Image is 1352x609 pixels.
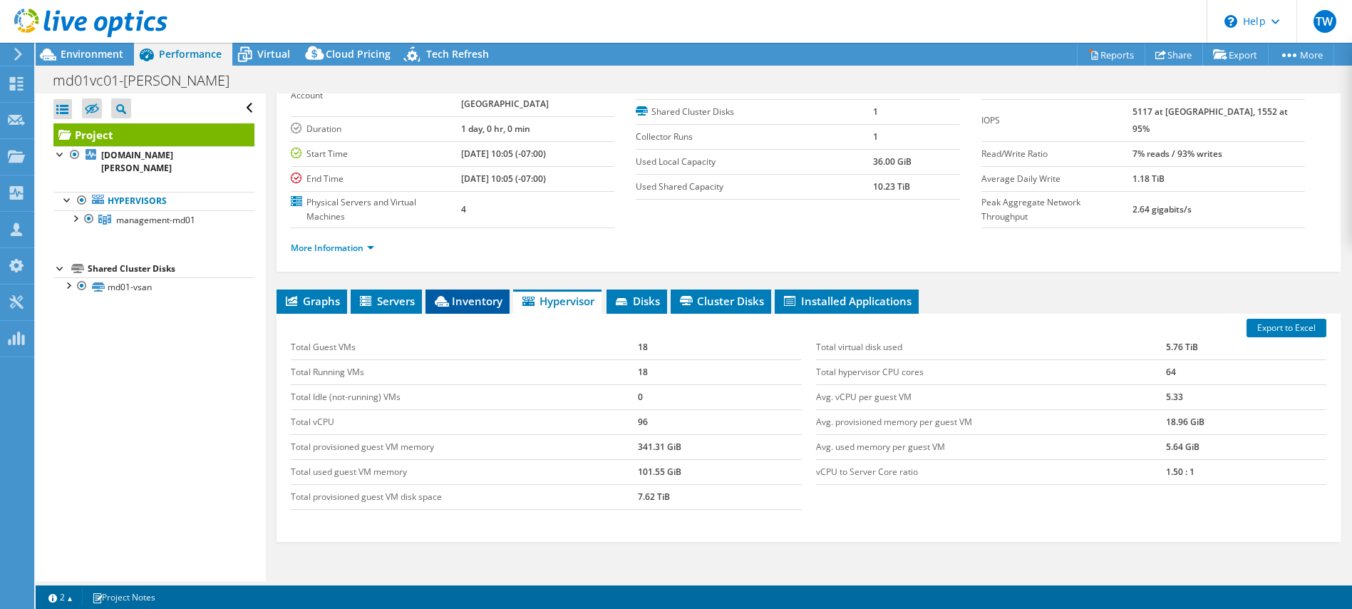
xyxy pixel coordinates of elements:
b: 2.64 gigabits/s [1132,203,1192,215]
a: Hypervisors [53,192,254,210]
a: md01-vsan [53,277,254,296]
a: Reports [1077,43,1145,66]
td: 5.64 GiB [1166,434,1326,459]
b: [DOMAIN_NAME][PERSON_NAME] [101,149,173,174]
td: vCPU to Server Core ratio [816,459,1167,484]
td: 18 [638,359,802,384]
b: 36.00 GiB [873,155,912,168]
td: Total Running VMs [291,359,638,384]
h1: md01vc01-[PERSON_NAME] [46,73,252,88]
a: Project Notes [82,588,165,606]
span: Virtual [257,47,290,61]
b: 1 [873,130,878,143]
td: Total Guest VMs [291,335,638,360]
b: 1 [873,106,878,118]
a: Share [1145,43,1203,66]
svg: \n [1224,15,1237,28]
td: Total vCPU [291,409,638,434]
td: 0 [638,384,802,409]
label: Collector Runs [636,130,873,144]
b: 4 [461,203,466,215]
td: 101.55 GiB [638,459,802,484]
label: Account [291,88,461,103]
label: Used Shared Capacity [636,180,873,194]
label: Read/Write Ratio [981,147,1133,161]
td: 5.33 [1166,384,1326,409]
label: Physical Servers and Virtual Machines [291,195,461,224]
a: Project [53,123,254,146]
a: [DOMAIN_NAME][PERSON_NAME] [53,146,254,178]
b: [DATE] 10:05 (-07:00) [461,173,546,185]
td: 96 [638,409,802,434]
span: management-md01 [116,214,195,226]
span: Hypervisor [520,294,594,308]
td: Avg. provisioned memory per guest VM [816,409,1167,434]
span: Disks [614,294,660,308]
label: Shared Cluster Disks [636,105,873,119]
label: End Time [291,172,461,186]
td: 341.31 GiB [638,434,802,459]
a: 2 [38,588,83,606]
td: 7.62 TiB [638,484,802,509]
label: Used Local Capacity [636,155,873,169]
span: Cluster Disks [678,294,764,308]
span: Environment [61,47,123,61]
td: 18 [638,335,802,360]
a: management-md01 [53,210,254,229]
b: [PERSON_NAME][GEOGRAPHIC_DATA] [461,81,549,110]
label: Start Time [291,147,461,161]
td: 18.96 GiB [1166,409,1326,434]
td: Total provisioned guest VM memory [291,434,638,459]
a: Export [1202,43,1269,66]
div: Shared Cluster Disks [88,260,254,277]
label: Duration [291,122,461,136]
td: 1.50 : 1 [1166,459,1326,484]
b: 7% reads / 93% writes [1132,148,1222,160]
td: Total Idle (not-running) VMs [291,384,638,409]
a: More Information [291,242,374,254]
td: 64 [1166,359,1326,384]
span: Servers [358,294,415,308]
td: 5.76 TiB [1166,335,1326,360]
td: Avg. vCPU per guest VM [816,384,1167,409]
b: 1.18 TiB [1132,173,1165,185]
span: Performance [159,47,222,61]
span: Graphs [284,294,340,308]
td: Avg. used memory per guest VM [816,434,1167,459]
label: IOPS [981,113,1133,128]
b: 1 day, 0 hr, 0 min [461,123,530,135]
td: Total provisioned guest VM disk space [291,484,638,509]
label: Average Daily Write [981,172,1133,186]
b: 10.23 TiB [873,180,910,193]
b: 5117 at [GEOGRAPHIC_DATA], 1552 at 95% [1132,106,1288,135]
b: [DATE] 10:05 (-07:00) [461,148,546,160]
td: Total used guest VM memory [291,459,638,484]
span: Installed Applications [782,294,912,308]
span: TW [1314,10,1336,33]
span: Tech Refresh [426,47,489,61]
a: More [1268,43,1334,66]
span: Inventory [433,294,502,308]
a: Export to Excel [1247,319,1326,337]
td: Total hypervisor CPU cores [816,359,1167,384]
td: Total virtual disk used [816,335,1167,360]
label: Peak Aggregate Network Throughput [981,195,1133,224]
span: Cloud Pricing [326,47,391,61]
